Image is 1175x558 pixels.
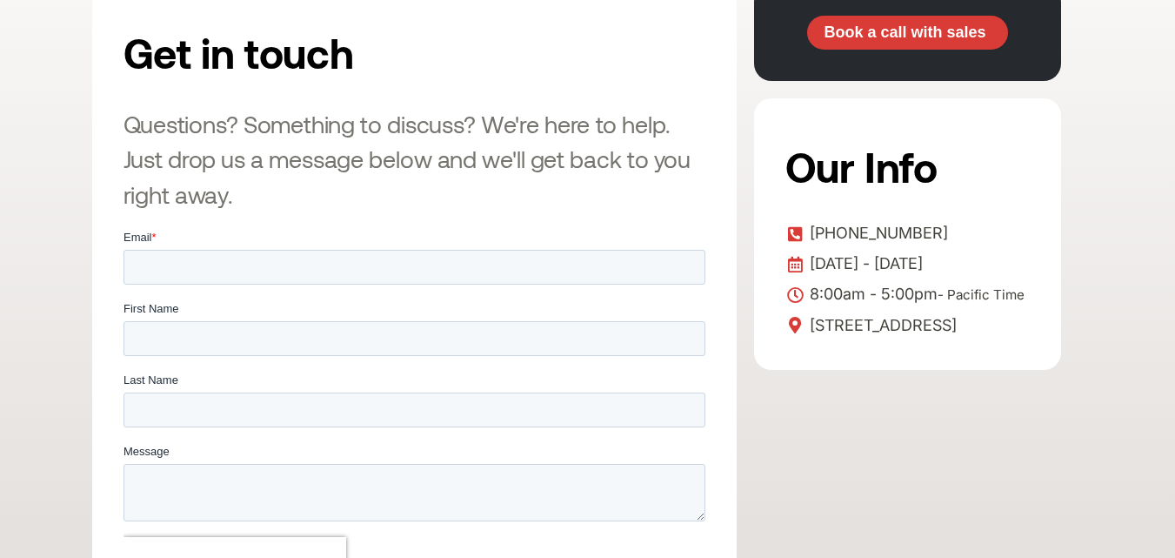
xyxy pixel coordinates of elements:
a: Book a call with sales [807,16,1008,50]
span: [PHONE_NUMBER] [805,220,948,246]
h3: Questions? Something to discuss? We're here to help. Just drop us a message below and we'll get b... [124,106,705,212]
span: 8:00am - 5:00pm [805,281,1025,308]
span: Book a call with sales [824,24,985,40]
h2: Our Info [785,130,1025,203]
a: [PHONE_NUMBER] [785,220,1030,246]
h2: Get in touch [124,16,531,89]
span: [DATE] - [DATE] [805,251,923,277]
span: [STREET_ADDRESS] [805,313,957,339]
span: - Pacific Time [938,286,1025,303]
